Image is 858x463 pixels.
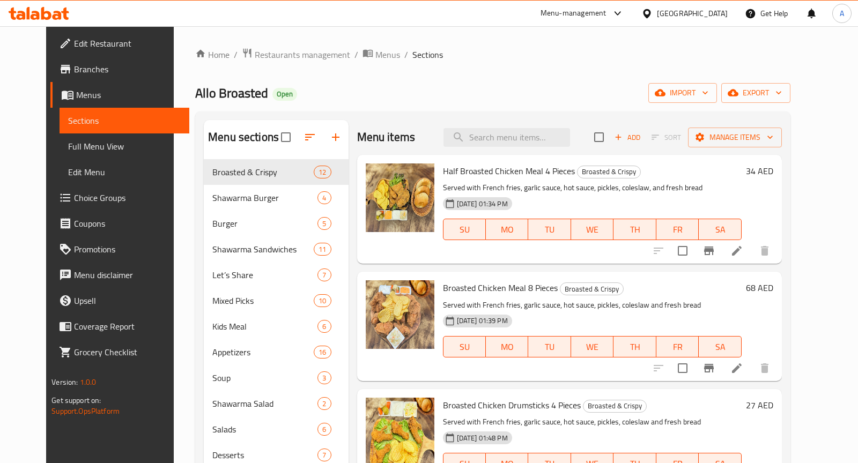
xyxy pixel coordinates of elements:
span: Get support on: [51,393,101,407]
span: Shawarma Burger [212,191,317,204]
li: / [404,48,408,61]
div: Shawarma Burger4 [204,185,348,211]
button: FR [656,219,699,240]
div: Burger5 [204,211,348,236]
div: Shawarma Salad2 [204,391,348,416]
h6: 68 AED [746,280,773,295]
span: 11 [314,244,330,255]
img: Half Broasted Chicken Meal 4 Pieces [366,163,434,232]
a: Choice Groups [50,185,189,211]
h2: Menu items [357,129,416,145]
button: MO [486,219,528,240]
button: TH [613,219,656,240]
span: SA [703,222,737,237]
span: Let’s Share [212,268,317,281]
span: TU [532,222,566,237]
span: Allo Broasted [195,81,268,105]
div: Broasted & Crispy [212,166,314,178]
span: SU [448,339,482,355]
span: 7 [318,450,330,460]
div: Soup3 [204,365,348,391]
div: Menu-management [541,7,606,20]
span: Broasted Chicken Drumsticks 4 Pieces [443,397,581,413]
input: search [443,128,570,147]
span: Add [613,131,642,144]
span: Shawarma Salad [212,397,317,410]
span: Mixed Picks [212,294,314,307]
span: 3 [318,373,330,383]
div: Mixed Picks10 [204,288,348,313]
p: Served with French fries, garlic sauce, hot sauce, pickles, coleslaw and fresh bread [443,415,742,429]
span: 10 [314,296,330,306]
a: Menus [50,82,189,108]
span: [DATE] 01:34 PM [453,199,512,209]
div: Shawarma Sandwiches11 [204,236,348,262]
div: [GEOGRAPHIC_DATA] [657,8,728,19]
span: Sections [412,48,443,61]
span: Select all sections [275,126,297,148]
div: items [317,320,331,333]
button: Branch-specific-item [696,238,722,264]
div: items [314,346,331,359]
div: Broasted & Crispy [577,166,641,178]
span: Broasted Chicken Meal 8 Pieces [443,280,558,296]
span: Salads [212,423,317,436]
button: WE [571,219,613,240]
button: SU [443,336,486,357]
nav: breadcrumb [195,48,790,62]
div: Broasted & Crispy [583,400,647,413]
h6: 34 AED [746,163,773,178]
a: Menu disclaimer [50,262,189,288]
span: Burger [212,217,317,230]
span: FR [661,222,694,237]
span: [DATE] 01:48 PM [453,433,512,443]
button: FR [656,336,699,357]
span: MO [490,339,524,355]
button: import [648,83,717,103]
a: Coverage Report [50,313,189,339]
span: Version: [51,375,78,389]
div: Appetizers16 [204,339,348,365]
a: Edit Menu [60,159,189,185]
span: WE [575,339,609,355]
a: Coupons [50,211,189,236]
span: FR [661,339,694,355]
button: SU [443,219,486,240]
a: Restaurants management [242,48,350,62]
span: Promotions [74,243,181,256]
span: Appetizers [212,346,314,359]
span: Upsell [74,294,181,307]
span: 1.0.0 [80,375,97,389]
div: items [317,268,331,281]
h2: Menu sections [208,129,279,145]
li: / [354,48,358,61]
span: Choice Groups [74,191,181,204]
span: Coupons [74,217,181,230]
button: SA [699,219,741,240]
span: Select to update [671,357,694,379]
button: Add section [323,124,349,150]
span: Sections [68,114,181,127]
div: Salads6 [204,416,348,442]
span: Select section first [645,129,688,146]
p: Served with French fries, garlic sauce, hot sauce, pickles, coleslaw, and fresh bread [443,181,742,195]
a: Edit Restaurant [50,31,189,56]
span: Open [272,89,297,99]
span: Manage items [697,131,773,144]
div: Kids Meal [212,320,317,333]
a: Sections [60,108,189,133]
span: export [730,86,782,100]
span: A [840,8,844,19]
span: 6 [318,424,330,435]
span: Sort sections [297,124,323,150]
span: 6 [318,322,330,332]
span: 4 [318,193,330,203]
span: TH [618,222,652,237]
button: export [721,83,790,103]
span: Branches [74,63,181,76]
span: Select section [588,126,610,148]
